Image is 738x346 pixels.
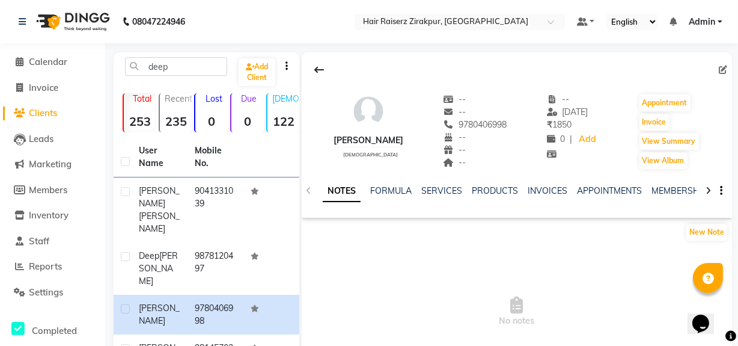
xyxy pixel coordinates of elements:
p: Due [234,93,264,104]
input: Search by Name/Mobile/Email/Code [125,57,227,76]
td: 9878120497 [188,243,243,295]
td: 9041331039 [188,178,243,243]
a: Invoice [3,81,102,95]
span: Inventory [29,209,69,221]
strong: 235 [160,114,192,129]
span: Deep [139,250,159,261]
p: Lost [200,93,228,104]
span: Leads [29,133,53,144]
div: Back to Client [306,58,332,81]
span: 9780406998 [444,119,507,130]
span: -- [444,157,466,168]
img: logo [31,5,113,39]
strong: 0 [195,114,228,129]
a: NOTES [323,181,361,202]
div: [PERSON_NAME] [334,134,403,147]
span: | [570,133,572,146]
a: Calendar [3,55,102,69]
span: -- [444,132,466,143]
strong: 253 [124,114,156,129]
a: Leads [3,132,102,146]
p: Recent [165,93,192,104]
p: Total [129,93,156,104]
span: [DATE] [547,107,588,117]
a: Members [3,184,102,197]
a: Reports [3,260,102,274]
span: Marketing [29,158,72,170]
button: View Summary [639,133,699,150]
a: INVOICES [528,185,567,196]
iframe: chat widget [688,298,726,334]
a: Marketing [3,158,102,171]
span: -- [444,94,466,105]
span: Staff [29,235,49,247]
span: ₹ [547,119,552,130]
a: PRODUCTS [472,185,518,196]
p: [DEMOGRAPHIC_DATA] [272,93,300,104]
a: Settings [3,286,102,300]
span: 0 [547,134,565,144]
span: [DEMOGRAPHIC_DATA] [343,152,398,158]
span: [PERSON_NAME] [139,303,180,326]
span: Invoice [29,82,58,93]
a: Inventory [3,209,102,223]
button: Appointment [639,94,691,111]
a: Add Client [239,58,275,86]
span: -- [444,107,466,117]
b: 08047224946 [132,5,185,39]
span: -- [444,144,466,155]
button: Invoice [639,114,669,131]
span: [PERSON_NAME] [139,250,178,286]
span: [PERSON_NAME] [139,211,180,234]
a: Staff [3,235,102,249]
th: User Name [132,137,188,178]
span: -- [547,94,570,105]
th: Mobile No. [188,137,243,178]
a: FORMULA [370,185,412,196]
span: Members [29,184,67,196]
a: Add [577,131,598,148]
a: Clients [3,107,102,120]
span: 1850 [547,119,572,130]
a: APPOINTMENTS [577,185,642,196]
button: New Note [686,224,727,241]
span: Calendar [29,56,67,67]
span: Completed [32,325,77,336]
img: avatar [350,93,386,129]
span: Settings [29,286,63,298]
span: Reports [29,261,62,272]
a: MEMBERSHIP [651,185,707,196]
strong: 122 [267,114,300,129]
button: View Album [639,152,688,169]
span: [PERSON_NAME] [139,185,180,209]
span: Admin [689,16,715,28]
span: Clients [29,107,57,119]
a: SERVICES [421,185,462,196]
td: 9780406998 [188,295,243,335]
strong: 0 [231,114,264,129]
